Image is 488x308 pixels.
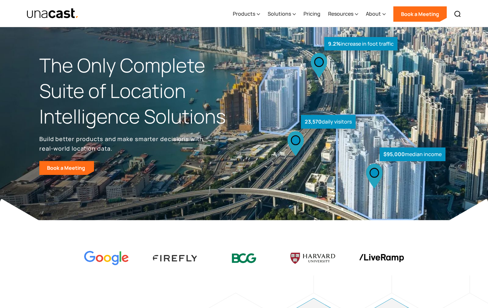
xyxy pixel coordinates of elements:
div: increase in foot traffic [324,37,397,51]
img: liveramp logo [359,254,404,262]
div: Solutions [268,10,291,18]
strong: $95,000 [383,151,405,158]
div: daily visitors [301,115,356,129]
img: Google logo Color [84,251,129,266]
a: home [27,8,79,19]
div: median income [380,147,445,161]
p: Build better products and make smarter decisions with real-world location data. [39,134,206,153]
a: Book a Meeting [39,161,94,175]
div: Resources [328,10,353,18]
div: Products [233,1,260,27]
img: Harvard U logo [290,251,335,266]
a: Pricing [303,1,320,27]
div: Resources [328,1,358,27]
img: Unacast text logo [27,8,79,19]
img: Search icon [454,10,461,18]
img: BCG logo [222,249,266,267]
div: About [366,1,386,27]
a: Book a Meeting [393,6,447,22]
strong: 23,570 [305,118,322,125]
div: Products [233,10,255,18]
h1: The Only Complete Suite of Location Intelligence Solutions [39,53,244,129]
div: Solutions [268,1,296,27]
div: About [366,10,381,18]
img: Firefly Advertising logo [153,255,198,261]
strong: 9.2% [328,40,341,47]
